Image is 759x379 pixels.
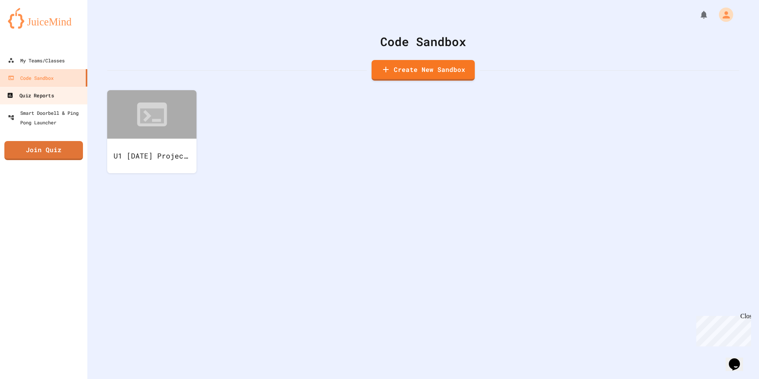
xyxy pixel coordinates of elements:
[684,8,711,21] div: My Notifications
[107,90,196,173] a: U1 [DATE] Project BE
[8,108,84,127] div: Smart Doorbell & Ping Pong Launcher
[107,33,739,50] div: Code Sandbox
[8,73,54,83] div: Code Sandbox
[3,3,55,50] div: Chat with us now!Close
[8,56,65,65] div: My Teams/Classes
[726,347,751,371] iframe: chat widget
[107,139,196,173] div: U1 [DATE] Project BE
[8,8,79,29] img: logo-orange.svg
[711,6,735,24] div: My Account
[4,141,83,160] a: Join Quiz
[7,91,54,101] div: Quiz Reports
[372,60,475,81] a: Create New Sandbox
[693,313,751,346] iframe: chat widget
